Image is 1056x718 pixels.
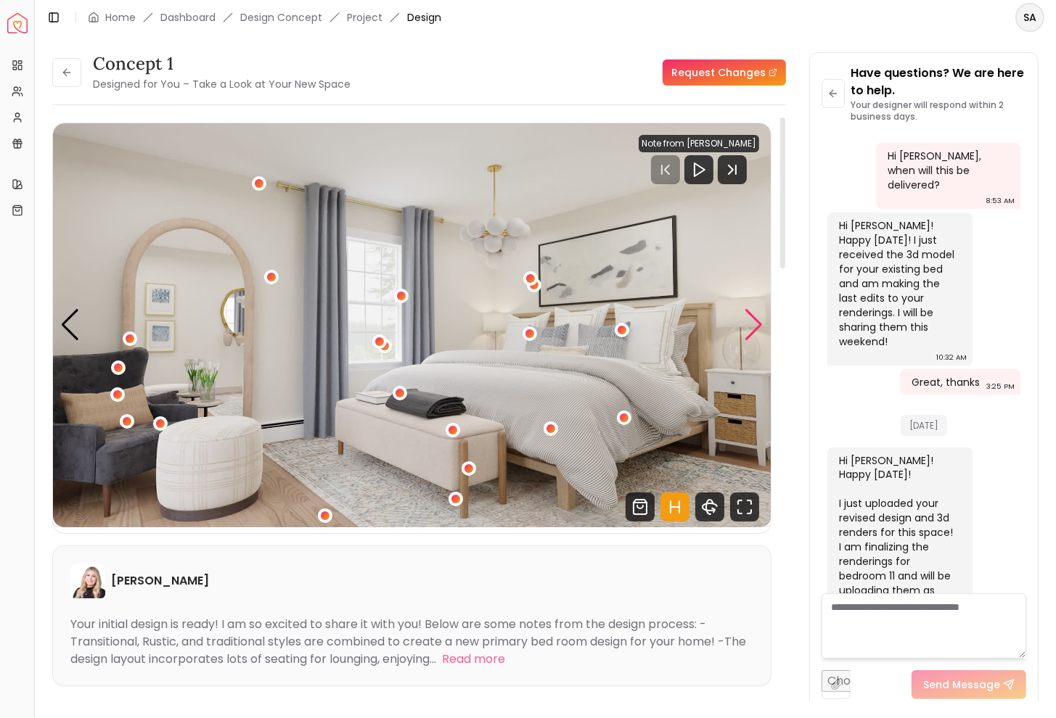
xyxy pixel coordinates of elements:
div: Carousel [53,123,771,527]
img: Hannah James [70,564,105,598]
div: Note from [PERSON_NAME] [639,135,759,152]
svg: Fullscreen [730,492,759,521]
a: Request Changes [663,59,786,86]
div: Great, thanks [912,375,980,389]
a: Home [105,10,136,25]
p: Have questions? We are here to help. [851,65,1026,99]
svg: Next Track [718,155,747,184]
span: Design [407,10,441,25]
a: Dashboard [160,10,216,25]
div: Hi [PERSON_NAME]! Happy [DATE]! I just received the 3d model for your existing bed and am making ... [839,218,957,349]
div: 8:53 AM [986,194,1015,208]
span: SA [1017,4,1043,30]
small: Designed for You – Take a Look at Your New Space [93,77,351,91]
p: Your designer will respond within 2 business days. [851,99,1026,123]
span: [DATE] [901,415,947,436]
div: Hi [PERSON_NAME], when will this be delivered? [888,149,1006,192]
div: Previous slide [60,309,80,341]
div: Next slide [744,309,764,341]
button: SA [1015,3,1044,32]
svg: 360 View [695,492,724,521]
div: Your initial design is ready! I am so excited to share it with you! Below are some notes from the... [70,616,746,667]
nav: breadcrumb [88,10,441,25]
svg: Hotspots Toggle [660,492,689,521]
img: Design Render 1 [53,123,771,527]
div: 10:32 AM [936,350,967,365]
button: Read more [442,651,505,668]
img: Spacejoy Logo [7,13,28,33]
svg: Shop Products from this design [626,492,655,521]
svg: Play [690,161,708,178]
div: Hi [PERSON_NAME]! Happy [DATE]! I just uploaded your revised design and 3d renders for this space... [839,453,957,656]
h3: Concept 1 [93,52,351,75]
a: Project [347,10,382,25]
div: 1 / 5 [53,123,771,527]
a: Spacejoy [7,13,28,33]
li: Design Concept [240,10,322,25]
h6: [PERSON_NAME] [111,572,209,590]
div: 3:25 PM [986,379,1015,394]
